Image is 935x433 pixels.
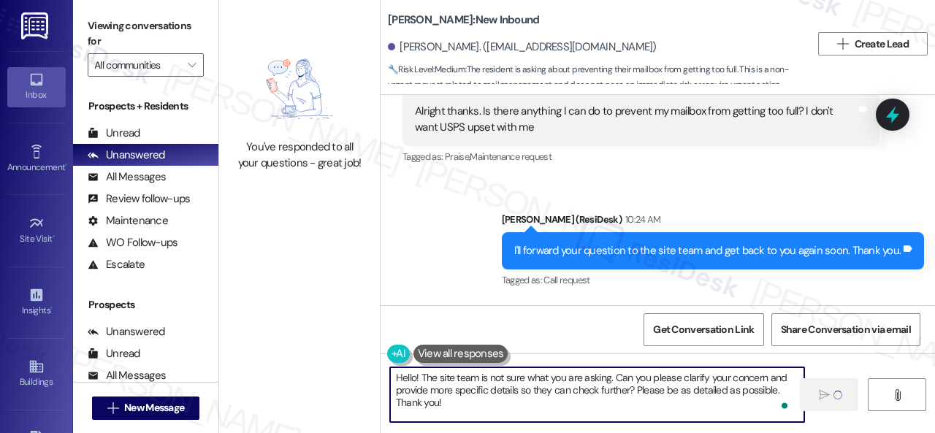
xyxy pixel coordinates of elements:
[818,32,928,55] button: Create Lead
[7,354,66,394] a: Buildings
[124,400,184,415] span: New Message
[53,231,55,242] span: •
[502,269,925,291] div: Tagged as:
[65,160,67,170] span: •
[543,274,589,286] span: Call request
[781,322,911,337] span: Share Conversation via email
[7,67,66,107] a: Inbox
[388,64,465,75] strong: 🔧 Risk Level: Medium
[388,12,539,28] b: [PERSON_NAME]: New Inbound
[892,389,903,401] i: 
[388,62,811,93] span: : The resident is asking about preventing their mailbox from getting too full. This is a non-urge...
[88,169,166,185] div: All Messages
[88,15,204,53] label: Viewing conversations for
[50,303,53,313] span: •
[88,368,166,383] div: All Messages
[107,402,118,414] i: 
[21,12,51,39] img: ResiDesk Logo
[819,389,830,401] i: 
[188,59,196,71] i: 
[88,235,178,250] div: WO Follow-ups
[837,38,848,50] i: 
[94,53,180,77] input: All communities
[88,213,168,229] div: Maintenance
[88,346,140,361] div: Unread
[7,283,66,322] a: Insights •
[7,211,66,250] a: Site Visit •
[622,212,661,227] div: 10:24 AM
[88,191,190,207] div: Review follow-ups
[88,324,165,340] div: Unanswered
[402,146,879,167] div: Tagged as:
[653,322,754,337] span: Get Conversation Link
[470,150,552,163] span: Maintenance request
[388,39,657,55] div: [PERSON_NAME]. ([EMAIL_ADDRESS][DOMAIN_NAME])
[73,297,218,313] div: Prospects
[242,46,357,133] img: empty-state
[88,147,165,163] div: Unanswered
[415,104,856,135] div: Alright thanks. Is there anything I can do to prevent my mailbox from getting too full? I don't w...
[88,126,140,141] div: Unread
[235,139,364,171] div: You've responded to all your questions - great job!
[92,396,200,420] button: New Message
[73,99,218,114] div: Prospects + Residents
[502,212,925,232] div: [PERSON_NAME] (ResiDesk)
[771,313,920,346] button: Share Conversation via email
[390,367,804,422] textarea: To enrich screen reader interactions, please activate Accessibility in Grammarly extension settings
[445,150,470,163] span: Praise ,
[88,257,145,272] div: Escalate
[514,243,901,258] div: I'll forward your question to the site team and get back to you again soon. Thank you.
[855,37,909,52] span: Create Lead
[644,313,763,346] button: Get Conversation Link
